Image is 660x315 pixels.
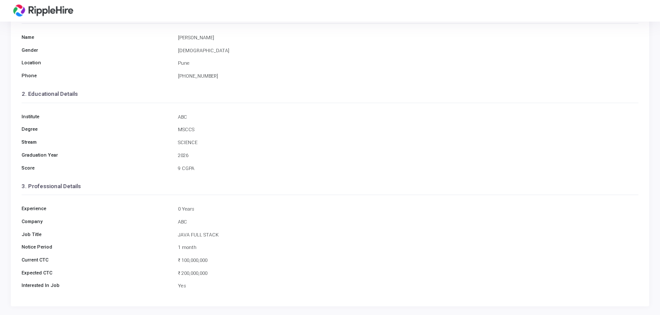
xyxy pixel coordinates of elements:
[17,165,174,171] h6: Score
[17,152,174,158] h6: Graduation Year
[22,91,78,98] h3: 2. Educational Details
[17,219,174,224] h6: Company
[174,114,643,122] div: ABC
[174,60,643,68] div: Pune
[174,47,643,56] div: [DEMOGRAPHIC_DATA]
[17,283,174,288] h6: Interested In Job
[17,35,174,40] h6: Name
[174,126,643,135] div: MSCCS
[174,152,643,161] div: 2026
[174,139,643,148] div: SCIENCE
[17,73,174,79] h6: Phone
[174,165,643,173] div: 9 CGPA
[174,219,643,227] div: ABC
[17,270,174,276] h6: Expected CTC
[174,244,643,252] div: 1 month
[17,47,174,53] h6: Gender
[174,270,643,278] div: ₹ 200,000,000
[17,114,174,120] h6: Institute
[174,35,643,43] div: [PERSON_NAME]
[17,126,174,132] h6: Degree
[17,206,174,211] h6: Experience
[17,244,174,250] h6: Notice Period
[17,257,174,263] h6: Current CTC
[174,283,643,291] div: Yes
[17,139,174,145] h6: Stream
[17,60,174,66] h6: Location
[174,232,643,240] div: JAVA FULL STACK
[22,183,81,190] h3: 3. Professional Details
[174,73,643,81] div: [PHONE_NUMBER]
[11,2,76,19] img: logo
[174,257,643,265] div: ₹ 100,000,000
[17,232,174,237] h6: Job Title
[174,206,643,214] div: 0 Years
